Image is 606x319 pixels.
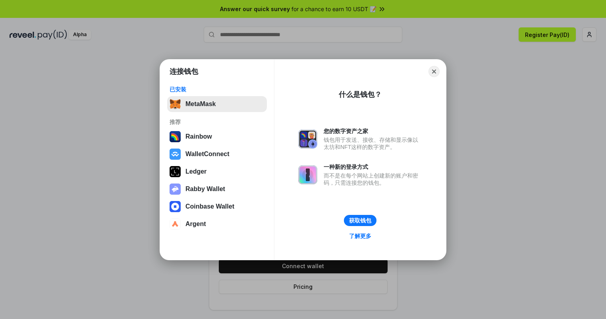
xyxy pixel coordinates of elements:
button: Rainbow [167,129,267,145]
div: 什么是钱包？ [339,90,382,99]
img: svg+xml,%3Csvg%20xmlns%3D%22http%3A%2F%2Fwww.w3.org%2F2000%2Fsvg%22%20fill%3D%22none%22%20viewBox... [170,184,181,195]
img: svg+xml,%3Csvg%20xmlns%3D%22http%3A%2F%2Fwww.w3.org%2F2000%2Fsvg%22%20fill%3D%22none%22%20viewBox... [298,130,317,149]
div: 了解更多 [349,232,371,240]
div: Rainbow [185,133,212,140]
button: Close [428,66,440,77]
button: MetaMask [167,96,267,112]
a: 了解更多 [344,231,376,241]
h1: 连接钱包 [170,67,198,76]
div: Ledger [185,168,207,175]
img: svg+xml,%3Csvg%20width%3D%2228%22%20height%3D%2228%22%20viewBox%3D%220%200%2028%2028%22%20fill%3D... [170,149,181,160]
div: Rabby Wallet [185,186,225,193]
img: svg+xml,%3Csvg%20xmlns%3D%22http%3A%2F%2Fwww.w3.org%2F2000%2Fsvg%22%20width%3D%2228%22%20height%3... [170,166,181,177]
div: Coinbase Wallet [185,203,234,210]
div: 已安装 [170,86,264,93]
img: svg+xml,%3Csvg%20width%3D%2228%22%20height%3D%2228%22%20viewBox%3D%220%200%2028%2028%22%20fill%3D... [170,218,181,230]
div: Argent [185,220,206,228]
div: 而不是在每个网站上创建新的账户和密码，只需连接您的钱包。 [324,172,422,186]
button: Rabby Wallet [167,181,267,197]
div: MetaMask [185,101,216,108]
button: WalletConnect [167,146,267,162]
div: 您的数字资产之家 [324,128,422,135]
img: svg+xml,%3Csvg%20width%3D%2228%22%20height%3D%2228%22%20viewBox%3D%220%200%2028%2028%22%20fill%3D... [170,201,181,212]
img: svg+xml,%3Csvg%20xmlns%3D%22http%3A%2F%2Fwww.w3.org%2F2000%2Fsvg%22%20fill%3D%22none%22%20viewBox... [298,165,317,184]
button: Coinbase Wallet [167,199,267,215]
button: Argent [167,216,267,232]
img: svg+xml,%3Csvg%20fill%3D%22none%22%20height%3D%2233%22%20viewBox%3D%220%200%2035%2033%22%20width%... [170,99,181,110]
div: WalletConnect [185,151,230,158]
div: 获取钱包 [349,217,371,224]
button: Ledger [167,164,267,180]
img: svg+xml,%3Csvg%20width%3D%22120%22%20height%3D%22120%22%20viewBox%3D%220%200%20120%20120%22%20fil... [170,131,181,142]
div: 推荐 [170,118,264,126]
div: 一种新的登录方式 [324,163,422,170]
div: 钱包用于发送、接收、存储和显示像以太坊和NFT这样的数字资产。 [324,136,422,151]
button: 获取钱包 [344,215,376,226]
